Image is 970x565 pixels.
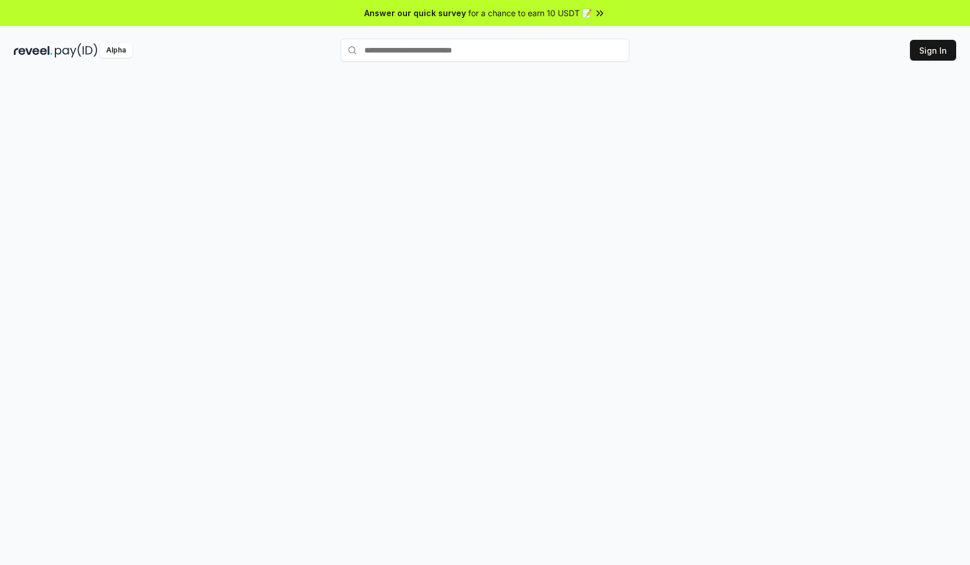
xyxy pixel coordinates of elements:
[14,43,53,58] img: reveel_dark
[468,7,592,19] span: for a chance to earn 10 USDT 📝
[910,40,956,61] button: Sign In
[100,43,132,58] div: Alpha
[55,43,98,58] img: pay_id
[364,7,466,19] span: Answer our quick survey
